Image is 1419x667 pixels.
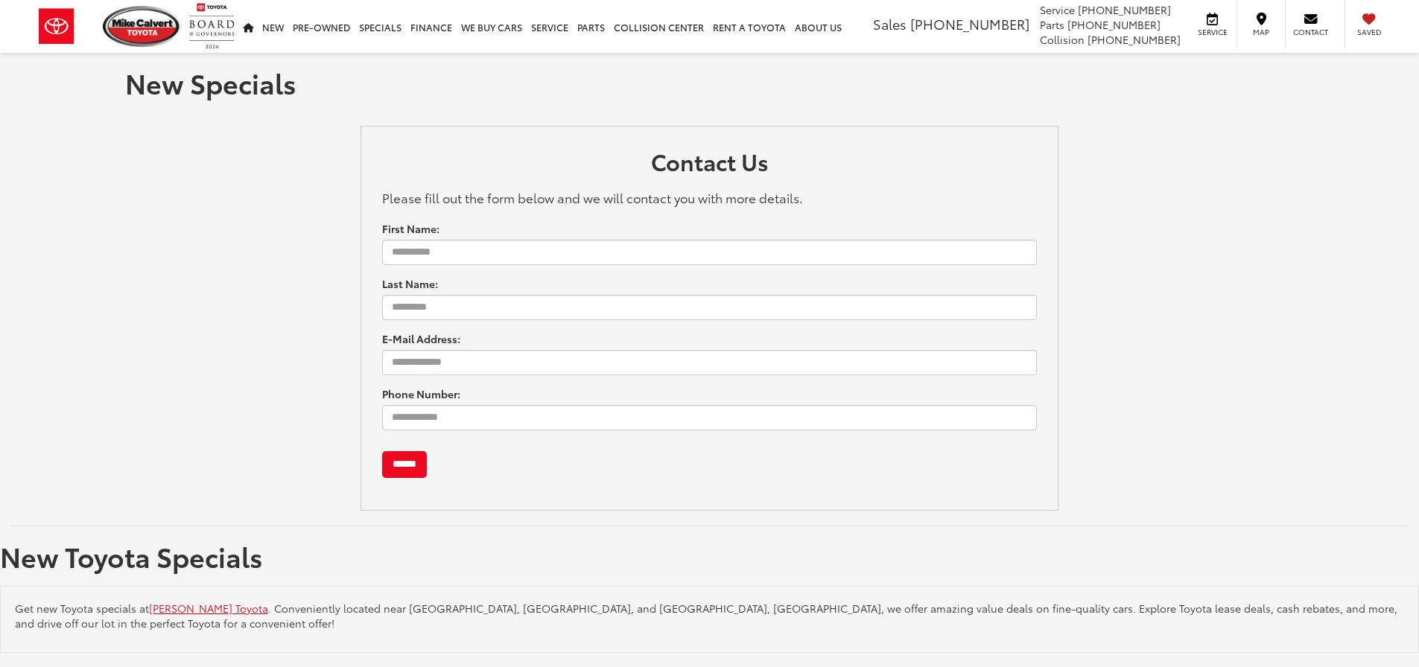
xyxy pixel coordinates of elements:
span: Saved [1353,27,1385,37]
p: Please fill out the form below and we will contact you with more details. [382,188,1038,206]
h2: Contact Us [382,149,1038,181]
label: Phone Number: [382,386,460,401]
img: Mike Calvert Toyota [103,6,182,47]
span: Sales [873,14,907,33]
span: Service [1196,27,1229,37]
span: [PHONE_NUMBER] [910,14,1029,33]
span: [PHONE_NUMBER] [1067,17,1161,32]
h1: New Specials [125,68,1295,98]
span: [PHONE_NUMBER] [1078,2,1171,17]
span: Service [1040,2,1075,17]
span: [PHONE_NUMBER] [1088,32,1181,47]
p: Get new Toyota specials at . Conveniently located near [GEOGRAPHIC_DATA], [GEOGRAPHIC_DATA], and ... [15,601,1404,631]
label: First Name: [382,221,439,236]
span: Map [1245,27,1277,37]
span: Parts [1040,17,1064,32]
span: Collision [1040,32,1085,47]
label: E-Mail Address: [382,331,460,346]
label: Last Name: [382,276,438,291]
span: Contact [1293,27,1328,37]
a: [PERSON_NAME] Toyota [149,601,268,616]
